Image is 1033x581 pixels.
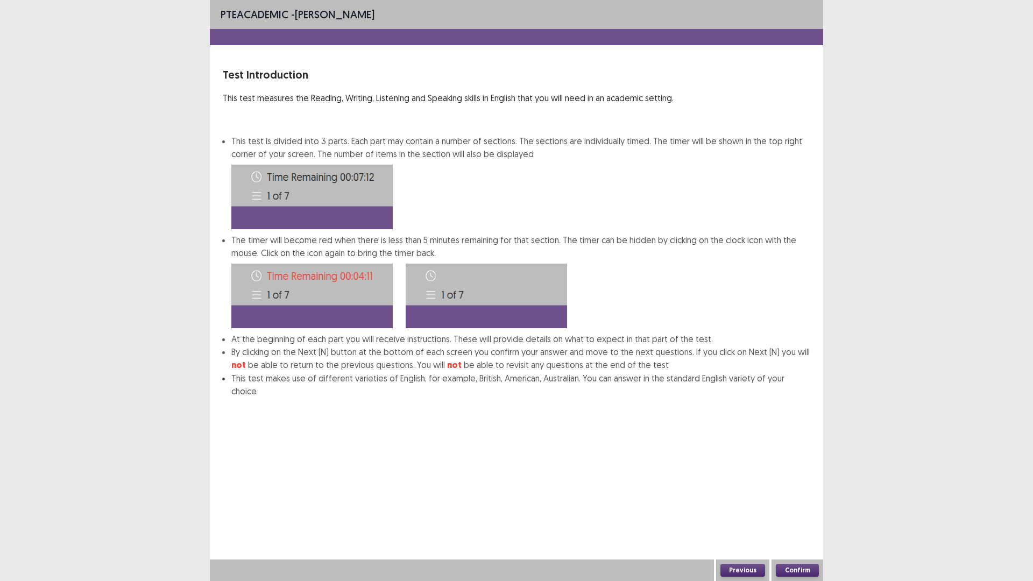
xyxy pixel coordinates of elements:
span: PTE academic [221,8,288,21]
img: Time-image [406,264,567,328]
li: By clicking on the Next (N) button at the bottom of each screen you confirm your answer and move ... [231,345,810,372]
li: This test is divided into 3 parts. Each part may contain a number of sections. The sections are i... [231,134,810,229]
li: This test makes use of different varieties of English, for example, British, American, Australian... [231,372,810,398]
p: This test measures the Reading, Writing, Listening and Speaking skills in English that you will n... [223,91,810,104]
button: Previous [720,564,765,577]
strong: not [231,359,246,371]
li: The timer will become red when there is less than 5 minutes remaining for that section. The timer... [231,233,810,332]
p: Test Introduction [223,67,810,83]
img: Time-image [231,264,393,328]
button: Confirm [776,564,819,577]
img: Time-image [231,165,393,229]
p: - [PERSON_NAME] [221,6,374,23]
strong: not [447,359,462,371]
li: At the beginning of each part you will receive instructions. These will provide details on what t... [231,332,810,345]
